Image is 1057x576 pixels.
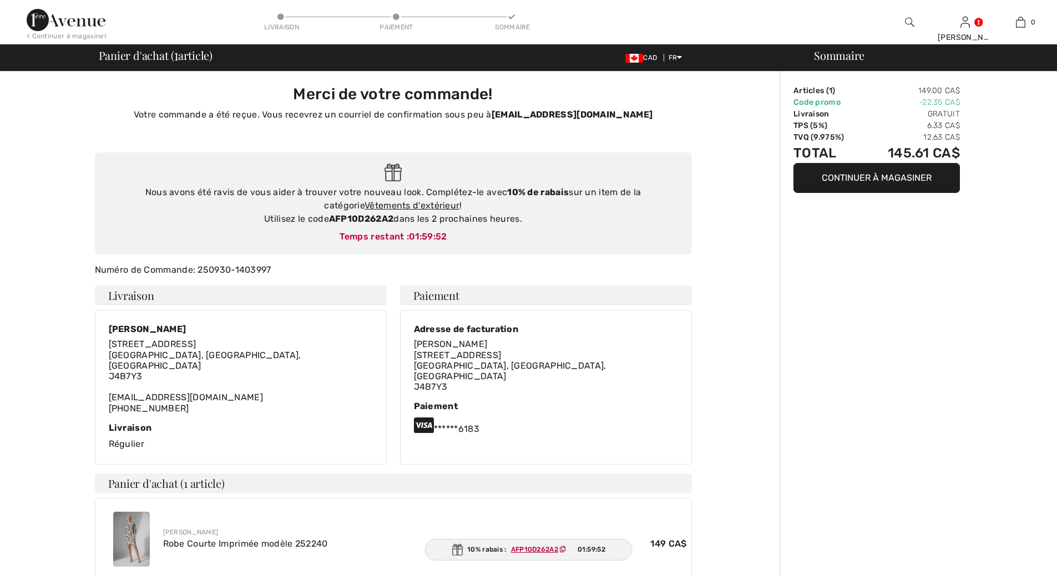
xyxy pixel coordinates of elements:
[793,108,862,120] td: Livraison
[380,22,413,32] div: Paiement
[95,473,692,493] h4: Panier d'achat (1 article)
[905,16,914,29] img: recherche
[424,539,633,560] div: 10% rabais :
[669,54,682,62] span: FR
[109,339,373,413] div: [EMAIL_ADDRESS][DOMAIN_NAME] [PHONE_NUMBER]
[492,109,653,120] strong: [EMAIL_ADDRESS][DOMAIN_NAME]
[174,47,178,62] span: 1
[829,86,832,95] span: 1
[862,85,960,96] td: 149.00 CA$
[1016,16,1025,29] img: Mon panier
[650,537,686,550] span: 149 CA$
[862,96,960,108] td: -22.35 CA$
[960,17,970,27] a: Se connecter
[495,22,528,32] div: Sommaire
[1031,17,1035,27] span: 0
[99,50,213,61] span: Panier d'achat ( article)
[95,286,387,305] h4: Livraison
[414,339,488,349] span: [PERSON_NAME]
[109,422,373,433] div: Livraison
[414,324,678,334] div: Adresse de facturation
[793,163,960,193] button: Continuer à magasiner
[793,143,862,163] td: Total
[385,164,402,182] img: Gift.svg
[27,31,107,41] div: < Continuer à magasiner
[102,85,685,104] h3: Merci de votre commande!
[801,50,1050,61] div: Sommaire
[400,286,692,305] h4: Paiement
[113,512,150,567] img: Robe Courte Imprimée modèle 252240
[365,200,459,211] a: Vêtements d'extérieur
[409,231,447,242] span: 01:59:52
[329,213,393,224] strong: AFP10D262A2
[106,186,681,226] div: Nous avons été ravis de vous aider à trouver votre nouveau look. Complétez-le avec sur un item de...
[109,324,373,334] div: [PERSON_NAME]
[414,401,678,411] div: Paiement
[993,16,1048,29] a: 0
[163,527,687,537] div: [PERSON_NAME]
[106,230,681,243] div: Temps restant :
[102,108,685,121] p: Votre commande a été reçue. Vous recevrez un courriel de confirmation sous peu à
[109,422,373,451] div: Régulier
[88,263,699,277] div: Numéro de Commande: 250930-1403997
[264,22,297,32] div: Livraison
[625,54,643,63] img: Canadian Dollar
[578,544,605,554] span: 01:59:52
[109,339,301,381] span: [STREET_ADDRESS] [GEOGRAPHIC_DATA], [GEOGRAPHIC_DATA], [GEOGRAPHIC_DATA] J4B7Y3
[163,538,328,549] a: Robe Courte Imprimée modèle 252240
[511,546,558,553] ins: AFP10D262A2
[452,544,463,555] img: Gift.svg
[793,131,862,143] td: TVQ (9.975%)
[938,32,992,43] div: [PERSON_NAME]
[625,54,661,62] span: CAD
[862,131,960,143] td: 12.63 CA$
[793,120,862,131] td: TPS (5%)
[507,187,569,197] strong: 10% de rabais
[862,108,960,120] td: Gratuit
[793,96,862,108] td: Code promo
[862,143,960,163] td: 145.61 CA$
[793,85,862,96] td: Articles ( )
[27,9,105,31] img: 1ère Avenue
[414,350,606,393] span: [STREET_ADDRESS] [GEOGRAPHIC_DATA], [GEOGRAPHIC_DATA], [GEOGRAPHIC_DATA] J4B7Y3
[862,120,960,131] td: 6.33 CA$
[960,16,970,29] img: Mes infos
